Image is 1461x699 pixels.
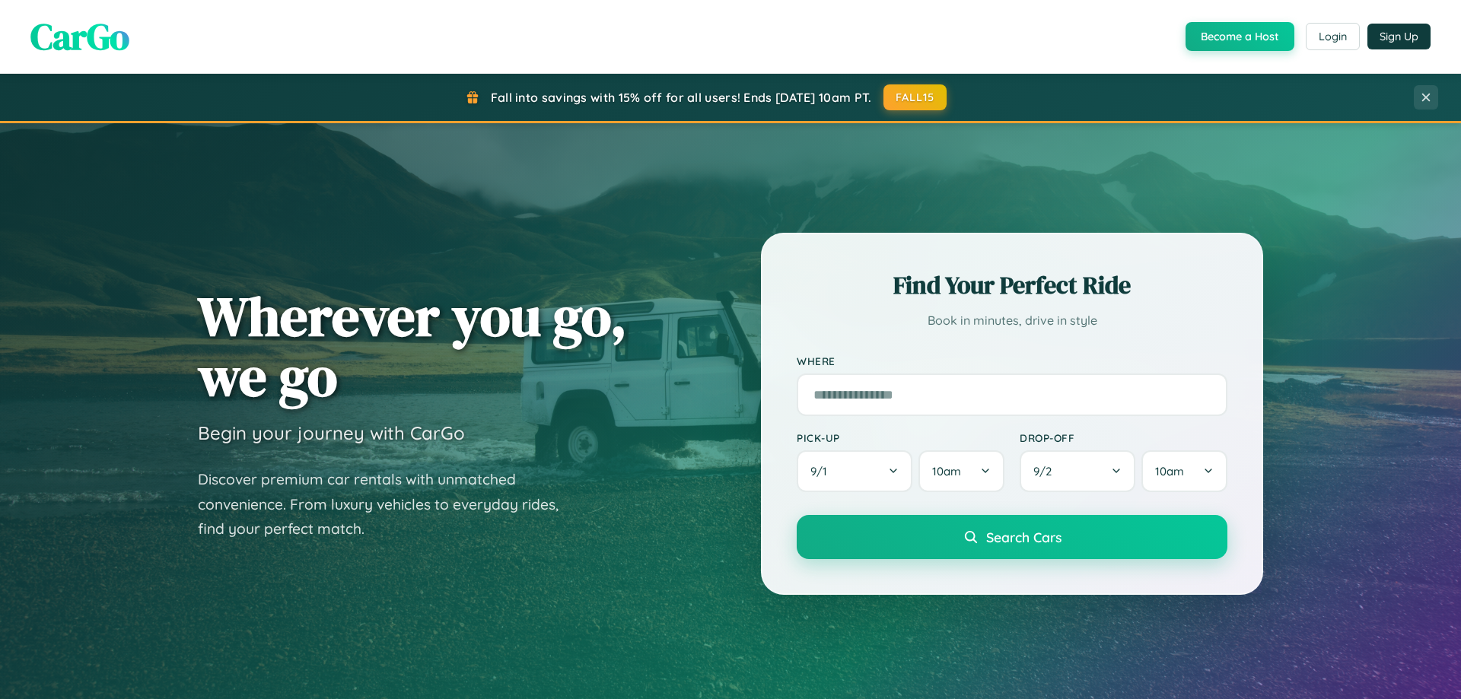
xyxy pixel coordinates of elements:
[932,464,961,478] span: 10am
[883,84,947,110] button: FALL15
[1367,24,1431,49] button: Sign Up
[1306,23,1360,50] button: Login
[30,11,129,62] span: CarGo
[797,450,912,492] button: 9/1
[491,90,872,105] span: Fall into savings with 15% off for all users! Ends [DATE] 10am PT.
[797,431,1004,444] label: Pick-up
[797,310,1227,332] p: Book in minutes, drive in style
[1155,464,1184,478] span: 10am
[810,464,835,478] span: 9 / 1
[198,467,578,542] p: Discover premium car rentals with unmatched convenience. From luxury vehicles to everyday rides, ...
[918,450,1004,492] button: 10am
[1033,464,1059,478] span: 9 / 2
[797,515,1227,559] button: Search Cars
[1020,431,1227,444] label: Drop-off
[1020,450,1135,492] button: 9/2
[198,286,627,406] h1: Wherever you go, we go
[986,529,1062,545] span: Search Cars
[797,268,1227,302] h2: Find Your Perfect Ride
[797,354,1227,367] label: Where
[1141,450,1227,492] button: 10am
[198,421,465,444] h3: Begin your journey with CarGo
[1186,22,1294,51] button: Become a Host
